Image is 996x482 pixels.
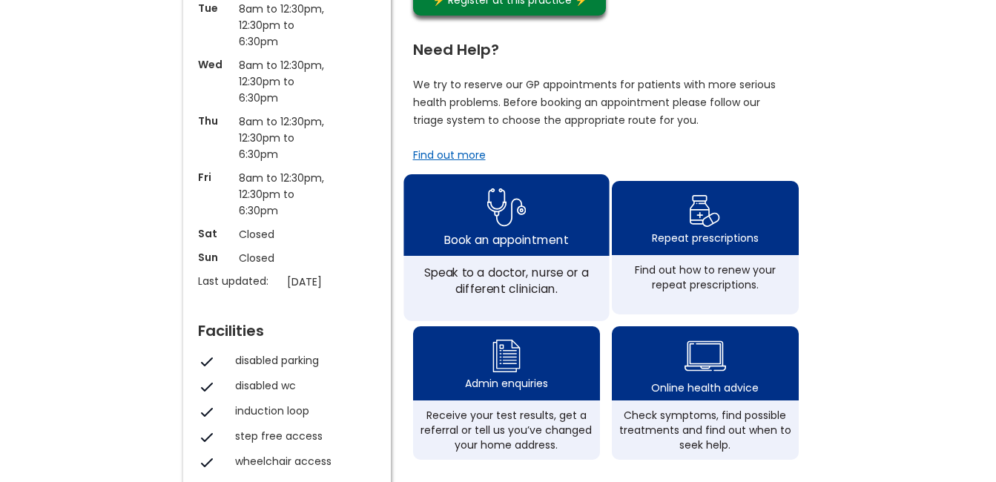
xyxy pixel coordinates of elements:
[413,35,799,57] div: Need Help?
[198,226,231,241] p: Sat
[403,174,609,321] a: book appointment icon Book an appointmentSpeak to a doctor, nurse or a different clinician.
[619,263,791,292] div: Find out how to renew your repeat prescriptions.
[287,274,383,290] p: [DATE]
[487,183,526,231] img: book appointment icon
[612,181,799,314] a: repeat prescription iconRepeat prescriptionsFind out how to renew your repeat prescriptions.
[239,1,335,50] p: 8am to 12:30pm, 12:30pm to 6:30pm
[490,336,523,376] img: admin enquiry icon
[198,250,231,265] p: Sun
[235,353,369,368] div: disabled parking
[198,57,231,72] p: Wed
[198,316,376,338] div: Facilities
[235,378,369,393] div: disabled wc
[239,170,335,219] p: 8am to 12:30pm, 12:30pm to 6:30pm
[198,274,280,288] p: Last updated:
[685,331,726,380] img: health advice icon
[198,113,231,128] p: Thu
[198,1,231,16] p: Tue
[412,264,601,297] div: Speak to a doctor, nurse or a different clinician.
[239,226,335,242] p: Closed
[235,454,369,469] div: wheelchair access
[652,231,759,245] div: Repeat prescriptions
[421,408,593,452] div: Receive your test results, get a referral or tell us you’ve changed your home address.
[465,376,548,391] div: Admin enquiries
[651,380,759,395] div: Online health advice
[619,408,791,452] div: Check symptoms, find possible treatments and find out when to seek help.
[413,148,486,162] a: Find out more
[413,326,600,460] a: admin enquiry iconAdmin enquiriesReceive your test results, get a referral or tell us you’ve chan...
[239,57,335,106] p: 8am to 12:30pm, 12:30pm to 6:30pm
[239,250,335,266] p: Closed
[413,76,776,129] p: We try to reserve our GP appointments for patients with more serious health problems. Before book...
[235,403,369,418] div: induction loop
[444,231,568,247] div: Book an appointment
[239,113,335,162] p: 8am to 12:30pm, 12:30pm to 6:30pm
[612,326,799,460] a: health advice iconOnline health adviceCheck symptoms, find possible treatments and find out when ...
[198,170,231,185] p: Fri
[235,429,369,443] div: step free access
[689,191,721,231] img: repeat prescription icon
